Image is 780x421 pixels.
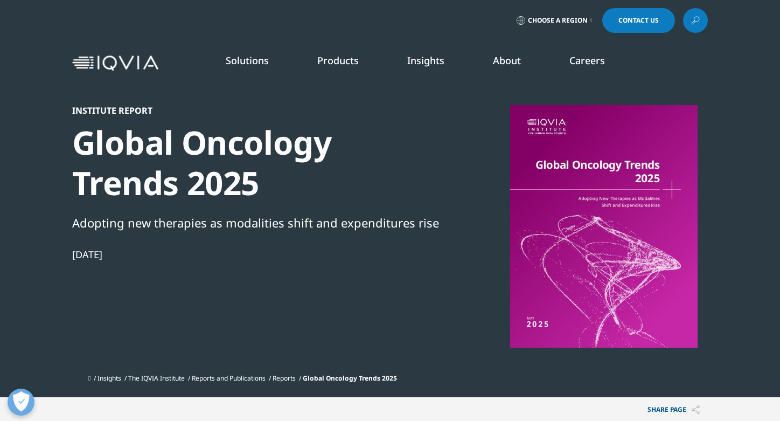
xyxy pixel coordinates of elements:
a: Reports and Publications [192,374,266,383]
a: About [493,54,521,67]
img: IQVIA Healthcare Information Technology and Pharma Clinical Research Company [72,56,158,71]
a: The IQVIA Institute [128,374,185,383]
span: Global Oncology Trends 2025 [303,374,397,383]
div: [DATE] [72,248,442,261]
button: Open Preferences [8,389,34,416]
div: Global Oncology Trends 2025 [72,122,442,203]
a: Insights [407,54,444,67]
img: Share PAGE [692,405,700,415]
span: Contact Us [618,17,659,24]
nav: Primary [163,38,708,88]
a: Careers [569,54,605,67]
a: Insights [97,374,121,383]
a: Contact Us [602,8,675,33]
span: Choose a Region [528,16,588,25]
div: Institute Report [72,105,442,116]
a: Products [317,54,359,67]
a: Solutions [226,54,269,67]
a: Reports [273,374,296,383]
div: Adopting new therapies as modalities shift and expenditures rise [72,213,442,232]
